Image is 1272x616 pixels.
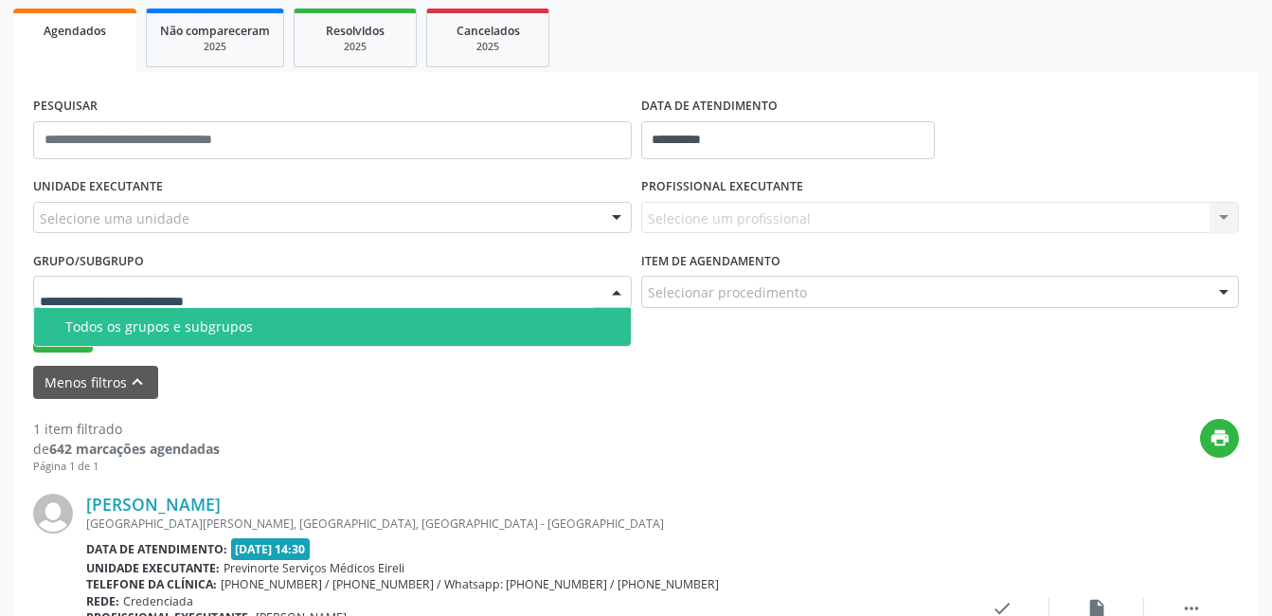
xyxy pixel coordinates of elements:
div: de [33,439,220,459]
div: 2025 [440,40,535,54]
label: PROFISSIONAL EXECUTANTE [641,172,803,202]
span: Cancelados [457,23,520,39]
img: img [33,494,73,534]
b: Data de atendimento: [86,541,227,557]
b: Rede: [86,593,119,609]
label: PESQUISAR [33,92,98,121]
span: Não compareceram [160,23,270,39]
div: Página 1 de 1 [33,459,220,475]
i: keyboard_arrow_up [127,371,148,392]
span: Selecione uma unidade [40,208,189,228]
span: Previnorte Serviços Médicos Eireli [224,560,404,576]
label: Grupo/Subgrupo [33,246,144,276]
div: 2025 [308,40,403,54]
label: Item de agendamento [641,246,780,276]
i: print [1209,427,1230,448]
span: [PHONE_NUMBER] / [PHONE_NUMBER] / Whatsapp: [PHONE_NUMBER] / [PHONE_NUMBER] [221,576,719,592]
button: Menos filtroskeyboard_arrow_up [33,366,158,399]
div: [GEOGRAPHIC_DATA][PERSON_NAME], [GEOGRAPHIC_DATA], [GEOGRAPHIC_DATA] - [GEOGRAPHIC_DATA] [86,516,955,532]
span: Agendados [44,23,106,39]
button: print [1200,419,1239,458]
label: UNIDADE EXECUTANTE [33,172,163,202]
span: [DATE] 14:30 [231,538,311,560]
div: Todos os grupos e subgrupos [65,319,619,335]
span: Resolvidos [326,23,385,39]
strong: 642 marcações agendadas [49,440,220,458]
div: 2025 [160,40,270,54]
span: Credenciada [123,593,193,609]
b: Telefone da clínica: [86,576,217,592]
label: DATA DE ATENDIMENTO [641,92,778,121]
span: Selecionar procedimento [648,282,807,302]
b: Unidade executante: [86,560,220,576]
a: [PERSON_NAME] [86,494,221,515]
div: 1 item filtrado [33,419,220,439]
